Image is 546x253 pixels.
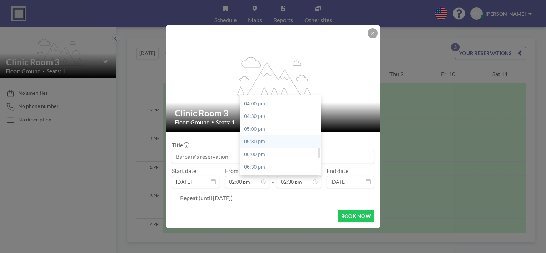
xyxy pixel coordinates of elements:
span: - [272,170,274,185]
div: 05:30 pm [240,135,324,148]
label: Repeat (until [DATE]) [180,194,233,202]
input: Barbara's reservation [172,150,374,163]
label: From [225,167,238,174]
button: BOOK NOW [338,210,374,222]
span: Seats: 1 [216,119,235,126]
div: 04:00 pm [240,98,324,110]
div: 05:00 pm [240,123,324,136]
div: 06:00 pm [240,148,324,161]
h2: Clinic Room 3 [175,108,372,119]
label: Title [172,142,189,149]
span: • [212,119,214,125]
label: Start date [172,167,196,174]
span: Floor: Ground [175,119,210,126]
div: 04:30 pm [240,110,324,123]
div: 07:00 pm [240,174,324,187]
label: End date [327,167,348,174]
div: 06:30 pm [240,161,324,174]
